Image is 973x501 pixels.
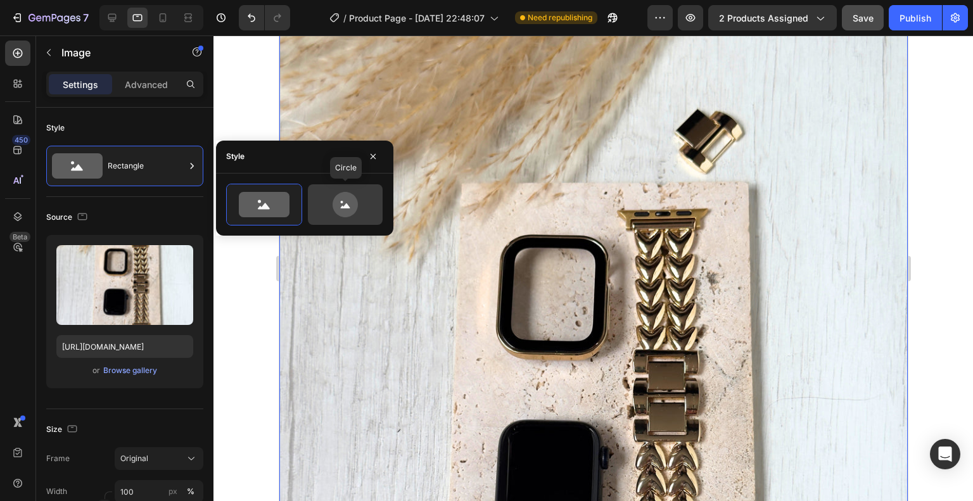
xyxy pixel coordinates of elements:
div: Style [46,122,65,134]
p: 7 [83,10,89,25]
div: 450 [12,135,30,145]
button: Save [842,5,884,30]
label: Frame [46,453,70,464]
span: Product Page - [DATE] 22:48:07 [349,11,485,25]
label: Width [46,486,67,497]
span: Need republishing [528,12,592,23]
div: Style [226,151,245,162]
div: Undo/Redo [239,5,290,30]
div: Rectangle [108,151,185,181]
button: % [165,484,181,499]
div: Beta [10,232,30,242]
span: Original [120,453,148,464]
span: / [343,11,347,25]
div: Source [46,209,90,226]
button: 2 products assigned [708,5,837,30]
button: Browse gallery [103,364,158,377]
span: or [92,363,100,378]
iframe: Design area [279,35,908,501]
button: 7 [5,5,94,30]
img: preview-image [56,245,193,325]
p: Advanced [125,78,168,91]
button: px [183,484,198,499]
button: Original [115,447,203,470]
button: Publish [889,5,942,30]
p: Settings [63,78,98,91]
div: % [187,486,194,497]
input: https://example.com/image.jpg [56,335,193,358]
div: Open Intercom Messenger [930,439,960,469]
p: Image [61,45,169,60]
div: Browse gallery [103,365,157,376]
span: 2 products assigned [719,11,808,25]
span: Save [853,13,874,23]
div: Publish [900,11,931,25]
div: px [169,486,177,497]
div: Size [46,421,80,438]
